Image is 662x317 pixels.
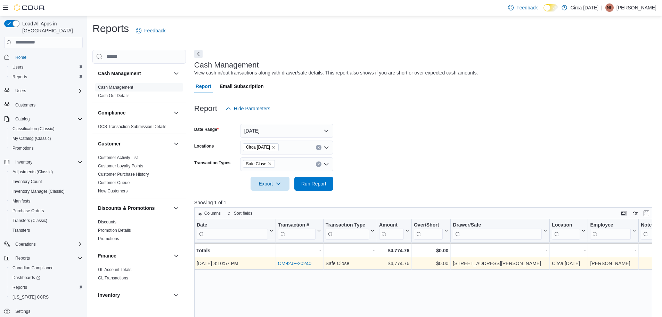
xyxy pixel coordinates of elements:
span: Feedback [516,4,538,11]
button: Customer [98,140,171,147]
button: Users [7,62,85,72]
span: Export [255,177,285,191]
p: | [601,3,603,12]
span: Washington CCRS [10,293,83,301]
span: Inventory Manager (Classic) [13,189,65,194]
a: Adjustments (Classic) [10,168,56,176]
span: Customers [15,102,35,108]
h3: Inventory [98,292,120,299]
button: Canadian Compliance [7,263,85,273]
span: Safe Close [246,160,267,167]
button: Discounts & Promotions [172,204,180,212]
a: Canadian Compliance [10,264,56,272]
span: Cash Out Details [98,93,130,98]
span: Customer Loyalty Points [98,163,143,169]
span: Promotions [10,144,83,152]
a: Feedback [505,1,540,15]
span: Customers [13,101,83,109]
span: Adjustments (Classic) [13,169,53,175]
button: Inventory Count [7,177,85,187]
a: Customer Activity List [98,155,138,160]
span: Run Report [301,180,326,187]
button: Reports [7,72,85,82]
button: Export [251,177,289,191]
span: Hide Parameters [234,105,270,112]
div: - [590,246,636,255]
span: Manifests [10,197,83,205]
span: Settings [13,307,83,316]
button: Clear input [316,145,321,150]
span: Reports [13,74,27,80]
a: Promotion Details [98,228,131,233]
span: Discounts [98,219,116,225]
span: Cash Management [98,85,133,90]
button: Cash Management [98,70,171,77]
label: Date Range [194,127,219,132]
div: $0.00 [414,259,448,268]
button: Cash Management [172,69,180,78]
span: Users [13,87,83,95]
div: Employee [590,222,631,228]
button: Next [194,50,203,58]
span: Feedback [144,27,165,34]
span: Transfers [13,228,30,233]
span: Users [10,63,83,71]
a: Customer Queue [98,180,130,185]
a: GL Transactions [98,276,128,280]
div: Circa [DATE] [552,259,586,268]
span: Transfers (Classic) [10,216,83,225]
a: Promotions [10,144,36,152]
button: Over/Short [414,222,448,239]
div: [DATE] 8:10:57 PM [197,259,273,268]
button: Customers [1,100,85,110]
div: Transaction # URL [278,222,315,239]
button: Transaction Type [326,222,375,239]
h3: Report [194,104,217,113]
button: Adjustments (Classic) [7,167,85,177]
button: [US_STATE] CCRS [7,292,85,302]
button: Open list of options [324,145,329,150]
span: Reports [10,283,83,292]
button: Classification (Classic) [7,124,85,134]
div: Compliance [92,122,186,134]
button: Inventory [1,157,85,167]
a: New Customers [98,189,128,193]
a: Promotions [98,236,119,241]
span: [US_STATE] CCRS [13,294,49,300]
a: Customers [13,101,38,109]
span: Classification (Classic) [13,126,55,132]
span: Settings [15,309,30,314]
div: Natasha Livermore [605,3,614,12]
button: Compliance [98,109,171,116]
div: - [552,246,586,255]
div: Discounts & Promotions [92,218,186,246]
h3: Discounts & Promotions [98,205,155,212]
img: Cova [14,4,45,11]
button: Drawer/Safe [453,222,547,239]
span: Reports [13,285,27,290]
button: Purchase Orders [7,206,85,216]
span: Load All Apps in [GEOGRAPHIC_DATA] [19,20,83,34]
a: Reports [10,283,30,292]
button: Catalog [13,115,32,123]
span: Customer Purchase History [98,172,149,177]
button: Inventory Manager (Classic) [7,187,85,196]
div: Cash Management [92,83,186,103]
label: Transaction Types [194,160,230,166]
button: Finance [98,252,171,259]
button: Users [13,87,29,95]
span: GL Account Totals [98,267,131,272]
a: Dashboards [7,273,85,283]
button: My Catalog (Classic) [7,134,85,143]
span: Canadian Compliance [13,265,54,271]
div: $0.00 [414,246,448,255]
div: [PERSON_NAME] [590,259,636,268]
span: Report [196,79,211,93]
span: Promotions [13,145,34,151]
h1: Reports [92,22,129,35]
div: Amount [379,222,404,239]
div: $4,774.76 [379,246,409,255]
span: Home [15,55,26,60]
